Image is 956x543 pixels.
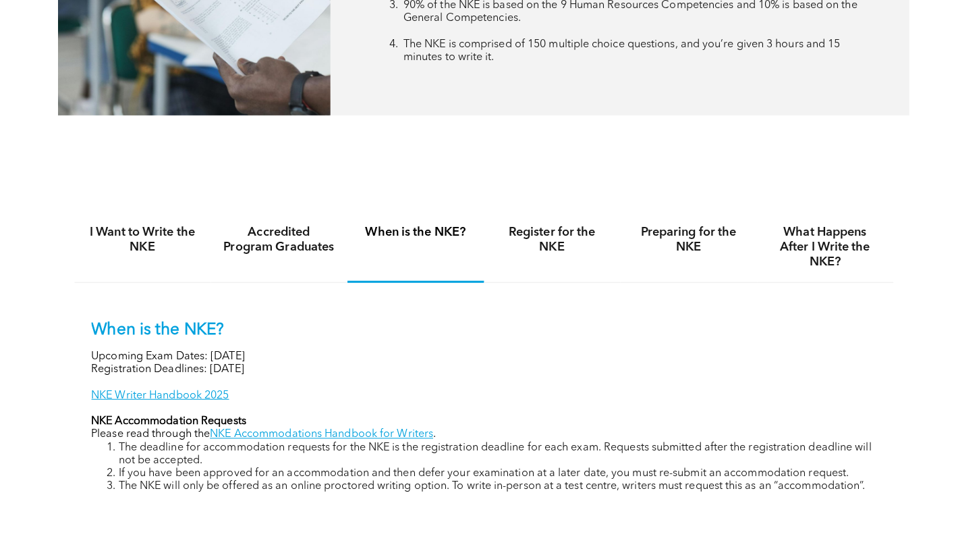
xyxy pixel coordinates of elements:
span: The NKE is comprised of 150 multiple choice questions, and you’re given 3 hours and 15 minutes to... [399,38,831,62]
p: Registration Deadlines: [DATE] [90,359,866,372]
h4: Preparing for the NKE [625,222,736,252]
h4: When is the NKE? [356,222,466,237]
p: When is the NKE? [90,317,866,336]
h4: Accredited Program Graduates [221,222,331,252]
h4: What Happens After I Write the NKE? [760,222,871,267]
li: The deadline for accommodation requests for the NKE is the registration deadline for each exam. R... [117,436,866,462]
a: NKE Writer Handbook 2025 [90,386,227,396]
strong: NKE Accommodation Requests [90,411,244,422]
p: Please read through the . [90,423,866,436]
li: If you have been approved for an accommodation and then defer your examination at a later date, y... [117,462,866,475]
h4: Register for the NKE [490,222,601,252]
h4: I Want to Write the NKE [86,222,196,252]
p: Upcoming Exam Dates: [DATE] [90,346,866,359]
li: The NKE will only be offered as an online proctored writing option. To write in-person at a test ... [117,475,866,488]
a: NKE Accommodations Handbook for Writers [208,424,428,435]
